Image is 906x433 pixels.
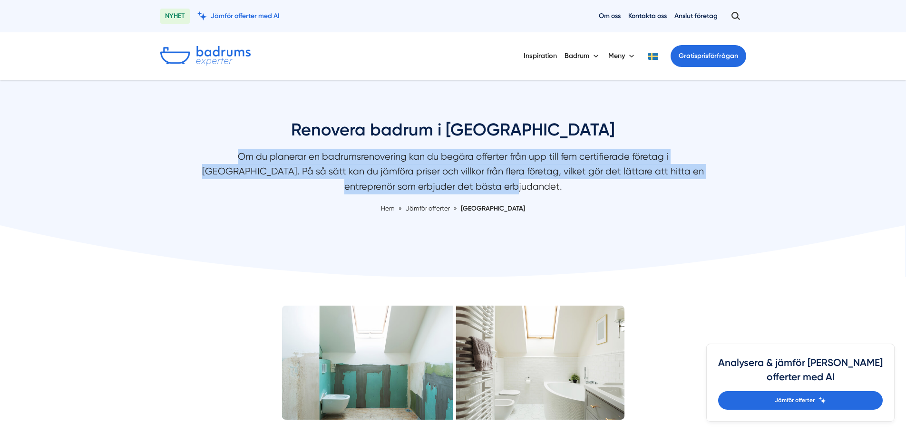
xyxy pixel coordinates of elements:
[381,204,395,212] a: Hem
[282,306,624,419] img: Renovera Badrum Jämtland, Badrumsrenovering Jämtland, Badrumsföretag Jämtland, Offert badrumsreno...
[160,46,251,66] img: Badrumsexperter.se logotyp
[679,52,697,60] span: Gratis
[599,11,621,20] a: Om oss
[524,44,557,68] a: Inspiration
[406,204,451,212] a: Jämför offerter
[718,356,883,391] h4: Analysera & jämför [PERSON_NAME] offerter med AI
[197,11,280,20] a: Jämför offerter med AI
[671,45,746,67] a: Gratisprisförfrågan
[628,11,667,20] a: Kontakta oss
[399,203,402,213] span: »
[565,44,601,68] button: Badrum
[461,204,525,212] a: [GEOGRAPHIC_DATA]
[201,118,705,149] h1: Renovera badrum i [GEOGRAPHIC_DATA]
[608,44,636,68] button: Meny
[406,204,450,212] span: Jämför offerter
[454,203,457,213] span: »
[201,149,705,199] p: Om du planerar en badrumsrenovering kan du begära offerter från upp till fem certifierade företag...
[160,9,190,24] span: NYHET
[718,391,883,410] a: Jämför offerter
[775,396,815,405] span: Jämför offerter
[201,203,705,213] nav: Breadcrumb
[674,11,718,20] a: Anslut företag
[211,11,280,20] span: Jämför offerter med AI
